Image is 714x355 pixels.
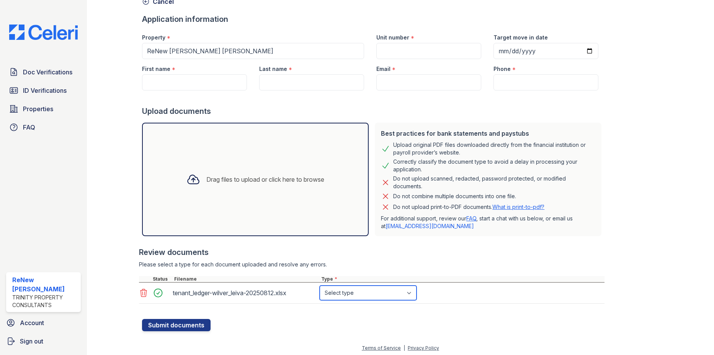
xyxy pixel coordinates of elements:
[6,101,81,117] a: Properties
[493,34,548,41] label: Target move in date
[376,65,390,73] label: Email
[12,275,78,294] div: ReNew [PERSON_NAME]
[23,86,67,95] span: ID Verifications
[3,25,84,40] img: CE_Logo_Blue-a8612792a0a2168367f1c8372b55b34899dd931a85d93a1a3d3e32e68fde9ad4.png
[142,65,170,73] label: First name
[20,337,43,346] span: Sign out
[3,334,84,349] a: Sign out
[142,34,165,41] label: Property
[142,319,211,331] button: Submit documents
[23,104,53,113] span: Properties
[142,14,605,25] div: Application information
[320,276,605,282] div: Type
[393,175,595,190] div: Do not upload scanned, redacted, password protected, or modified documents.
[173,276,320,282] div: Filename
[362,345,401,351] a: Terms of Service
[492,204,544,210] a: What is print-to-pdf?
[376,34,409,41] label: Unit number
[386,223,474,229] a: [EMAIL_ADDRESS][DOMAIN_NAME]
[206,175,324,184] div: Drag files to upload or click here to browse
[173,287,317,299] div: tenant_ledger-wilver_leiva-20250812.xlsx
[139,247,605,258] div: Review documents
[393,203,544,211] p: Do not upload print-to-PDF documents.
[466,215,476,222] a: FAQ
[6,64,81,80] a: Doc Verifications
[259,65,287,73] label: Last name
[23,123,35,132] span: FAQ
[493,65,511,73] label: Phone
[393,141,595,156] div: Upload original PDF files downloaded directly from the financial institution or payroll provider’...
[12,294,78,309] div: Trinity Property Consultants
[3,315,84,330] a: Account
[23,67,72,77] span: Doc Verifications
[393,192,516,201] div: Do not combine multiple documents into one file.
[404,345,405,351] div: |
[151,276,173,282] div: Status
[381,129,595,138] div: Best practices for bank statements and paystubs
[20,318,44,327] span: Account
[393,158,595,173] div: Correctly classify the document type to avoid a delay in processing your application.
[381,215,595,230] p: For additional support, review our , start a chat with us below, or email us at
[139,261,605,268] div: Please select a type for each document uploaded and resolve any errors.
[6,120,81,135] a: FAQ
[6,83,81,98] a: ID Verifications
[142,106,605,117] div: Upload documents
[408,345,439,351] a: Privacy Policy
